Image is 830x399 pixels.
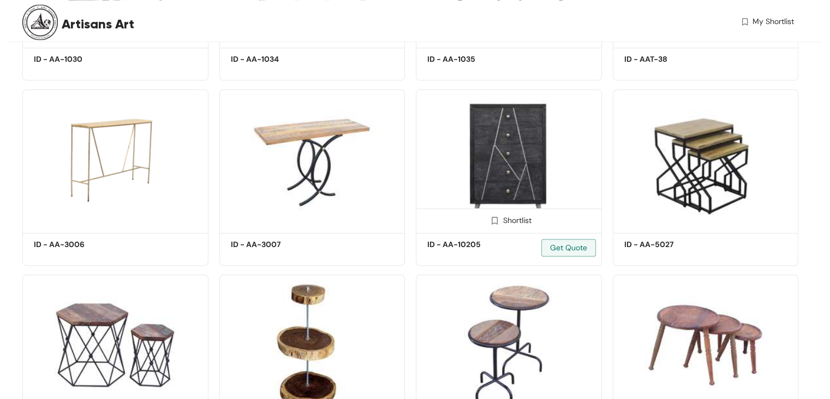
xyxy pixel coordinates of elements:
div: Shortlist [486,214,532,225]
span: My Shortlist [753,16,794,27]
h5: ID - AA-1035 [427,54,520,65]
img: 72a30582-a41d-4be7-ad16-f76b57c16ec0 [613,89,799,230]
h5: ID - AA-5027 [624,239,717,250]
h5: ID - AAT-38 [624,54,717,65]
button: Get Quote [541,239,596,256]
h5: ID - AA-3007 [231,239,324,250]
img: wishlist [740,16,750,27]
img: aed6a8e3-1b28-4c36-88a1-b597d67e5097 [219,89,405,230]
h5: ID - AA-1030 [34,54,127,65]
img: d70335a7-5cdc-4bad-9454-b9d0d9325486 [22,89,208,230]
img: Shortlist [489,215,500,226]
h5: ID - AA-10205 [427,239,520,250]
img: 088b5989-f12b-416f-a1ed-1fe53cb9622d [416,89,602,230]
img: Buyer Portal [22,4,58,40]
h5: ID - AA-1034 [231,54,324,65]
span: Artisans Art [62,14,134,34]
h5: ID - AA-3006 [34,239,127,250]
span: Get Quote [550,242,587,254]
